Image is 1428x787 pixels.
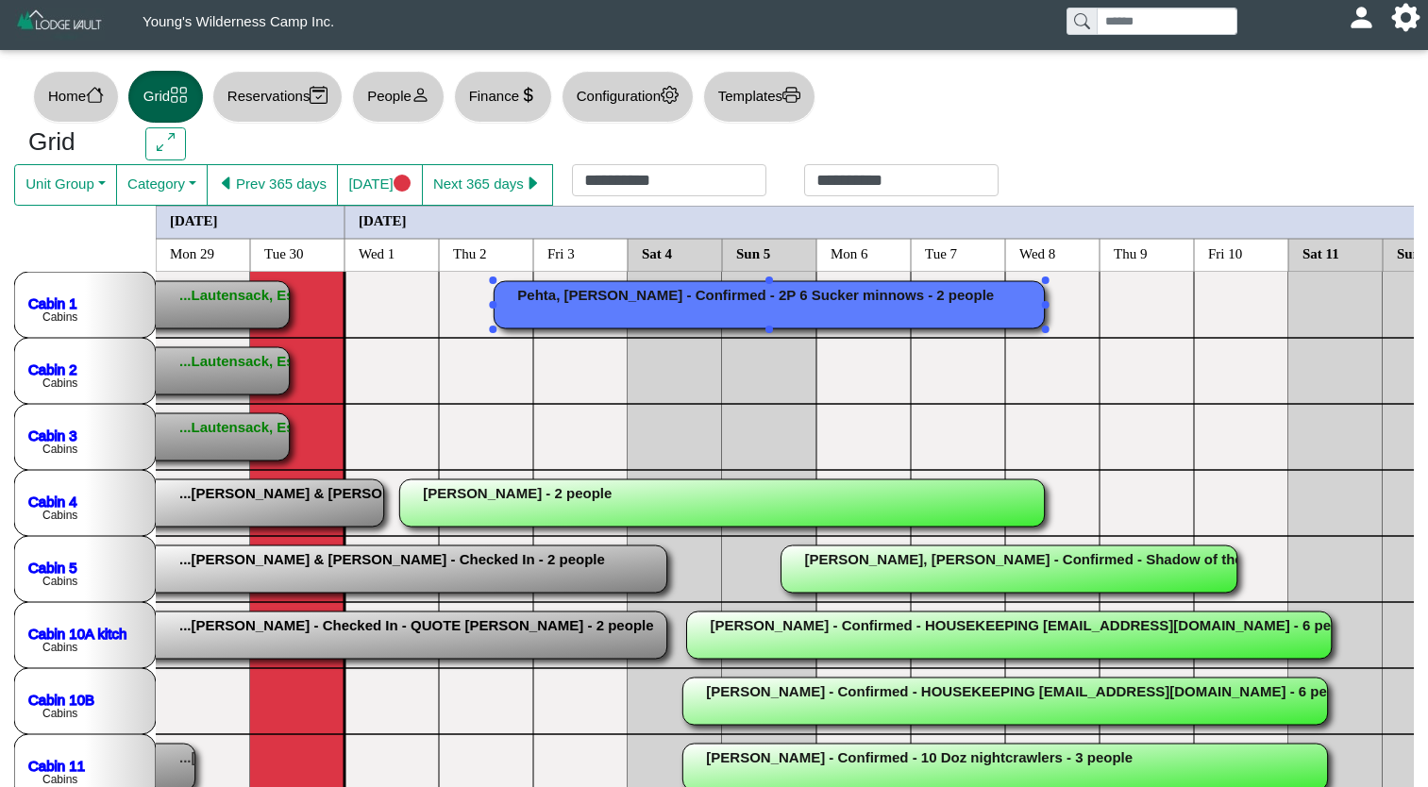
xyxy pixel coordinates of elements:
[28,127,117,158] h3: Grid
[359,245,395,260] text: Wed 1
[1019,245,1055,260] text: Wed 8
[394,175,412,193] svg: circle fill
[145,127,186,161] button: arrows angle expand
[15,8,105,41] img: Z
[572,164,766,196] input: Check in
[42,377,77,390] text: Cabins
[453,245,486,260] text: Thu 2
[28,427,77,443] a: Cabin 3
[1114,245,1147,260] text: Thu 9
[925,245,958,260] text: Tue 7
[28,360,77,377] a: Cabin 2
[42,443,77,456] text: Cabins
[28,294,77,310] a: Cabin 1
[422,164,553,206] button: Next 365 dayscaret right fill
[86,86,104,104] svg: house
[1208,245,1242,260] text: Fri 10
[128,71,203,123] button: Gridgrid
[42,641,77,654] text: Cabins
[352,71,444,123] button: Peopleperson
[170,86,188,104] svg: grid
[28,757,85,773] a: Cabin 11
[157,133,175,151] svg: arrows angle expand
[661,86,679,104] svg: gear
[42,310,77,324] text: Cabins
[337,164,422,206] button: [DATE]circle fill
[42,707,77,720] text: Cabins
[831,245,868,260] text: Mon 6
[547,245,575,260] text: Fri 3
[1302,245,1339,260] text: Sat 11
[1074,13,1089,28] svg: search
[310,86,328,104] svg: calendar2 check
[1399,10,1413,25] svg: gear fill
[207,164,338,206] button: caret left fillPrev 365 days
[212,71,343,123] button: Reservationscalendar2 check
[116,164,208,206] button: Category
[42,509,77,522] text: Cabins
[28,559,77,575] a: Cabin 5
[454,71,552,123] button: Financecurrency dollar
[33,71,119,123] button: Homehouse
[170,245,214,260] text: Mon 29
[703,71,815,123] button: Templatesprinter
[736,245,770,260] text: Sun 5
[519,86,537,104] svg: currency dollar
[412,86,429,104] svg: person
[28,625,126,641] a: Cabin 10A kitch
[524,175,542,193] svg: caret right fill
[782,86,800,104] svg: printer
[562,71,694,123] button: Configurationgear
[264,245,304,260] text: Tue 30
[642,245,673,260] text: Sat 4
[170,212,218,227] text: [DATE]
[218,175,236,193] svg: caret left fill
[14,164,117,206] button: Unit Group
[804,164,999,196] input: Check out
[359,212,407,227] text: [DATE]
[1354,10,1369,25] svg: person fill
[42,773,77,786] text: Cabins
[28,691,94,707] a: Cabin 10B
[28,493,77,509] a: Cabin 4
[42,575,77,588] text: Cabins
